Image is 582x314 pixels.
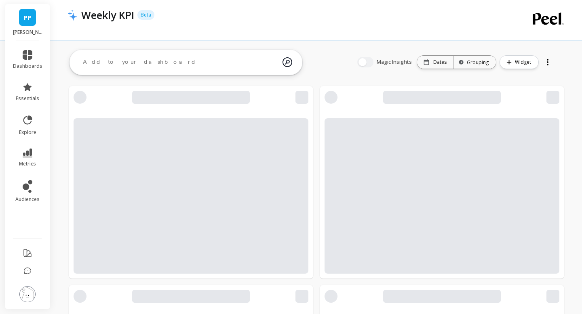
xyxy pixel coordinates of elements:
[68,9,77,21] img: header icon
[283,51,292,73] img: magic search icon
[461,59,489,66] div: Grouping
[137,10,154,20] p: Beta
[81,8,134,22] p: Weekly KPI
[377,58,413,66] span: Magic Insights
[500,55,539,69] button: Widget
[433,59,447,65] p: Dates
[24,13,31,22] span: PP
[19,129,36,136] span: explore
[16,95,39,102] span: essentials
[13,63,42,69] span: dashboards
[515,58,533,66] span: Widget
[19,161,36,167] span: metrics
[13,29,42,36] p: Porter Road - porterroad.myshopify.com
[15,196,40,203] span: audiences
[19,286,36,302] img: profile picture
